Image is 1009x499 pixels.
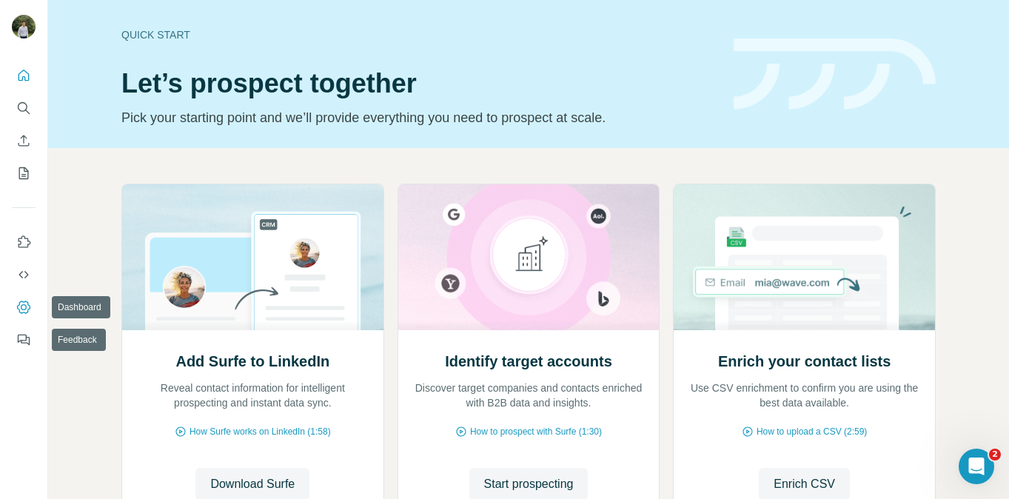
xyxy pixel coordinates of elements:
[445,351,612,372] h2: Identify target accounts
[734,38,936,110] img: banner
[12,160,36,187] button: My lists
[121,27,716,42] div: Quick start
[12,127,36,154] button: Enrich CSV
[12,229,36,255] button: Use Surfe on LinkedIn
[12,294,36,321] button: Dashboard
[12,326,36,353] button: Feedback
[757,425,867,438] span: How to upload a CSV (2:59)
[413,381,645,410] p: Discover target companies and contacts enriched with B2B data and insights.
[12,261,36,288] button: Use Surfe API
[121,184,384,330] img: Add Surfe to LinkedIn
[774,475,835,493] span: Enrich CSV
[12,15,36,38] img: Avatar
[484,475,574,493] span: Start prospecting
[673,184,936,330] img: Enrich your contact lists
[718,351,891,372] h2: Enrich your contact lists
[137,381,369,410] p: Reveal contact information for intelligent prospecting and instant data sync.
[121,69,716,98] h1: Let’s prospect together
[190,425,331,438] span: How Surfe works on LinkedIn (1:58)
[121,107,716,128] p: Pick your starting point and we’ll provide everything you need to prospect at scale.
[688,381,920,410] p: Use CSV enrichment to confirm you are using the best data available.
[470,425,602,438] span: How to prospect with Surfe (1:30)
[398,184,660,330] img: Identify target accounts
[210,475,295,493] span: Download Surfe
[959,449,994,484] iframe: Intercom live chat
[989,449,1001,461] span: 2
[12,95,36,121] button: Search
[175,351,329,372] h2: Add Surfe to LinkedIn
[12,62,36,89] button: Quick start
